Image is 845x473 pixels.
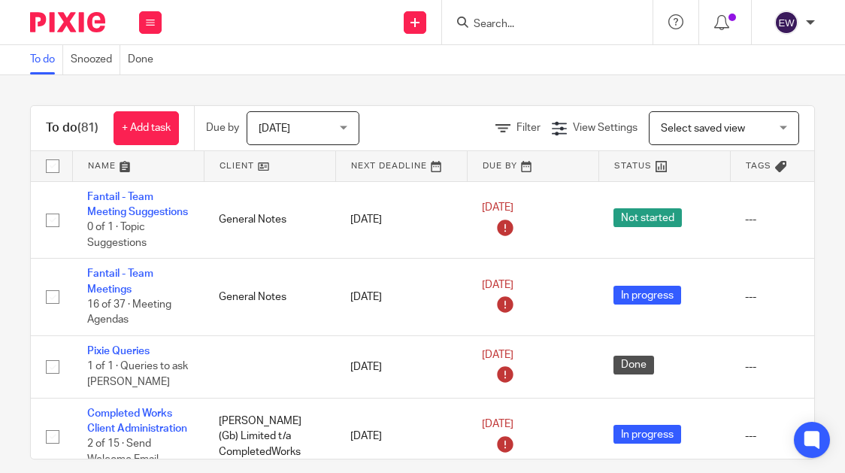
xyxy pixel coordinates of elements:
a: Fantail - Team Meeting Suggestions [87,192,188,217]
a: Fantail - Team Meetings [87,268,153,294]
span: 2 of 15 · Send Welcome Email [87,438,159,465]
span: [DATE] [482,280,513,290]
a: Snoozed [71,45,120,74]
a: + Add task [114,111,179,145]
span: 1 of 1 · Queries to ask [PERSON_NAME] [87,362,188,388]
td: General Notes [204,181,335,259]
td: [DATE] [335,259,467,336]
span: View Settings [573,123,638,133]
span: In progress [613,425,681,444]
a: To do [30,45,63,74]
span: (81) [77,122,98,134]
p: Due by [206,120,239,135]
a: Pixie Queries [87,346,150,356]
td: General Notes [204,259,335,336]
span: 0 of 1 · Topic Suggestions [87,222,147,248]
a: Done [128,45,161,74]
a: Completed Works Client Administration [87,408,187,434]
span: [DATE] [482,350,513,360]
span: Select saved view [661,123,745,134]
span: In progress [613,286,681,305]
td: [DATE] [335,336,467,398]
h1: To do [46,120,98,136]
span: [DATE] [482,202,513,213]
td: [DATE] [335,181,467,259]
img: svg%3E [774,11,798,35]
span: [DATE] [482,419,513,429]
span: [DATE] [259,123,290,134]
img: Pixie [30,12,105,32]
span: Done [613,356,654,374]
span: Tags [746,162,771,170]
span: Not started [613,208,682,227]
input: Search [472,18,607,32]
span: 16 of 37 · Meeting Agendas [87,299,171,326]
span: Filter [516,123,541,133]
